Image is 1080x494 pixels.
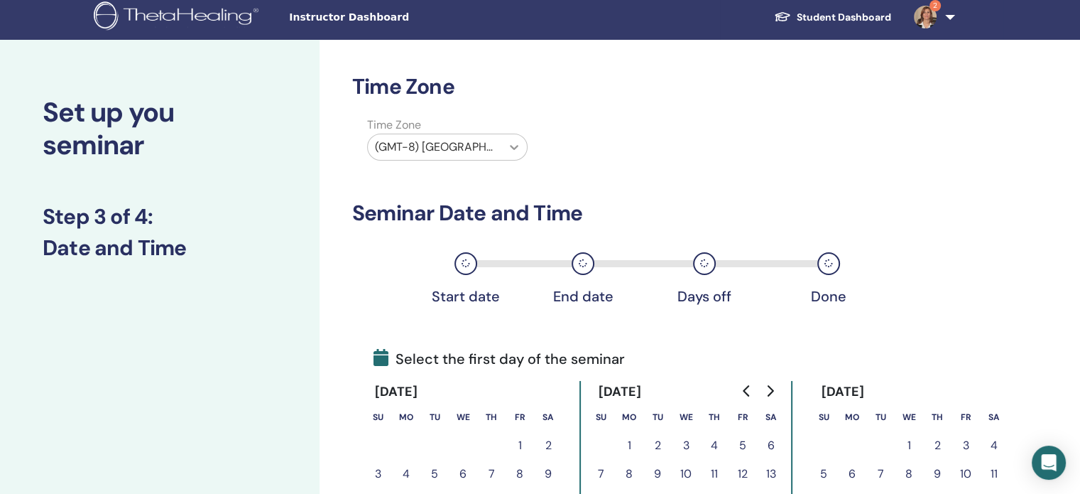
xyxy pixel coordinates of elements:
button: 2 [534,431,562,460]
h3: Seminar Date and Time [352,200,915,226]
label: Time Zone [359,117,536,134]
button: 4 [392,460,420,488]
button: 9 [534,460,562,488]
th: Friday [506,403,534,431]
th: Sunday [587,403,615,431]
img: logo.png [94,1,263,33]
th: Thursday [923,403,951,431]
th: Saturday [534,403,562,431]
th: Saturday [980,403,1008,431]
span: Select the first day of the seminar [373,348,625,370]
button: 4 [980,431,1008,460]
div: [DATE] [364,381,430,403]
img: default.jpg [914,6,937,28]
h3: Time Zone [352,74,915,100]
button: 7 [587,460,615,488]
img: graduation-cap-white.svg [774,11,791,23]
th: Thursday [477,403,506,431]
th: Monday [392,403,420,431]
th: Tuesday [866,403,895,431]
h3: Date and Time [43,235,277,261]
button: 3 [364,460,392,488]
button: 9 [643,460,672,488]
button: 7 [477,460,506,488]
h2: Set up you seminar [43,97,277,161]
button: 1 [615,431,643,460]
th: Wednesday [449,403,477,431]
button: 11 [700,460,729,488]
div: [DATE] [809,381,876,403]
th: Monday [838,403,866,431]
h3: Step 3 of 4 : [43,204,277,230]
div: [DATE] [587,381,653,403]
button: 12 [729,460,757,488]
button: 8 [506,460,534,488]
button: 11 [980,460,1008,488]
div: Start date [430,288,501,305]
a: Student Dashboard [763,4,902,31]
button: 3 [951,431,980,460]
button: 5 [809,460,838,488]
div: Open Intercom Messenger [1032,446,1066,480]
button: 7 [866,460,895,488]
button: 5 [420,460,449,488]
th: Tuesday [420,403,449,431]
button: Go to previous month [736,377,758,405]
div: End date [547,288,618,305]
button: 2 [643,431,672,460]
button: 6 [449,460,477,488]
button: 6 [757,431,785,460]
button: Go to next month [758,377,781,405]
th: Friday [729,403,757,431]
div: Done [793,288,864,305]
button: 1 [895,431,923,460]
button: 8 [615,460,643,488]
button: 2 [923,431,951,460]
button: 10 [672,460,700,488]
button: 3 [672,431,700,460]
th: Thursday [700,403,729,431]
th: Sunday [364,403,392,431]
button: 10 [951,460,980,488]
span: Instructor Dashboard [289,10,502,25]
button: 13 [757,460,785,488]
th: Tuesday [643,403,672,431]
th: Sunday [809,403,838,431]
th: Wednesday [895,403,923,431]
th: Friday [951,403,980,431]
button: 1 [506,431,534,460]
button: 8 [895,460,923,488]
button: 9 [923,460,951,488]
th: Wednesday [672,403,700,431]
div: Days off [669,288,740,305]
button: 4 [700,431,729,460]
th: Saturday [757,403,785,431]
button: 6 [838,460,866,488]
th: Monday [615,403,643,431]
button: 5 [729,431,757,460]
